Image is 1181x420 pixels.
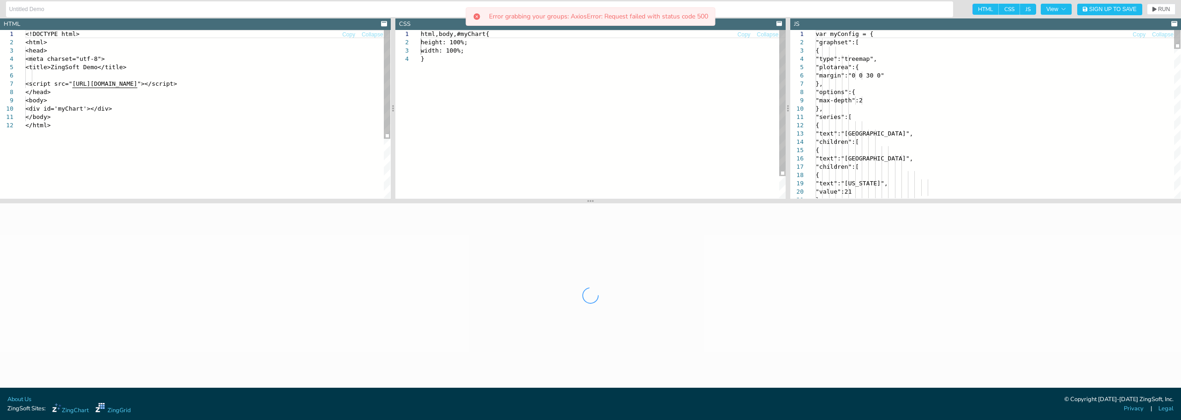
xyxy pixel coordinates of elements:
[790,196,804,204] div: 21
[399,20,411,29] div: CSS
[489,13,708,20] p: Error grabbing your groups: AxiosError: Request failed with status code 500
[816,138,859,145] span: "children":[
[790,30,804,38] div: 1
[25,97,47,104] span: <body>
[738,32,751,37] span: Copy
[999,4,1020,15] span: CSS
[790,146,804,154] div: 15
[816,163,859,170] span: "children":[
[421,55,424,62] span: }
[25,30,79,37] span: <!DOCTYPE html>
[790,63,804,71] div: 5
[1089,6,1137,12] span: Sign Up to Save
[72,80,137,87] span: [URL][DOMAIN_NAME]
[1147,4,1175,15] button: RUN
[816,113,852,120] span: "series":[
[790,55,804,63] div: 4
[790,71,804,80] div: 6
[137,80,177,87] span: "></script>
[816,147,819,154] span: {
[794,20,799,29] div: JS
[790,88,804,96] div: 8
[52,403,89,415] a: ZingChart
[342,32,355,37] span: Copy
[25,105,112,112] span: <div id='myChart'></div>
[816,72,884,79] span: "margin":"0 0 30 0"
[9,2,950,17] input: Untitled Demo
[1041,4,1072,15] button: View
[95,403,131,415] a: ZingGrid
[362,32,383,37] span: Collapse
[790,47,804,55] div: 3
[884,180,888,187] span: ,
[790,113,804,121] div: 11
[1151,30,1174,39] button: Collapse
[816,155,910,162] span: "text":"[GEOGRAPHIC_DATA]"
[25,39,47,46] span: <html>
[7,404,46,413] span: ZingSoft Sites:
[421,47,464,54] span: width: 100%;
[816,105,823,112] span: },
[1124,404,1144,413] a: Privacy
[361,30,384,39] button: Collapse
[816,30,873,37] span: var myConfig = {
[421,30,489,37] span: html,body,#myChart{
[25,55,105,62] span: <meta charset="utf-8">
[816,196,823,203] span: },
[7,395,31,404] a: About Us
[816,39,859,46] span: "graphset":[
[790,154,804,163] div: 16
[790,179,804,188] div: 19
[790,163,804,171] div: 17
[25,64,126,71] span: <title>ZingSoft Demo</title>
[395,38,409,47] div: 2
[790,121,804,130] div: 12
[816,180,884,187] span: "text":"[US_STATE]"
[790,80,804,88] div: 7
[816,47,819,54] span: {
[790,38,804,47] div: 2
[1020,4,1036,15] span: JS
[1064,395,1174,404] div: © Copyright [DATE]-[DATE] ZingSoft, Inc.
[816,55,877,62] span: "type":"treemap",
[1046,6,1066,12] span: View
[816,172,819,178] span: {
[1133,32,1145,37] span: Copy
[757,30,779,39] button: Collapse
[1132,30,1146,39] button: Copy
[342,30,356,39] button: Copy
[1158,404,1174,413] a: Legal
[1151,404,1152,413] span: |
[395,55,409,63] div: 4
[1158,6,1170,12] span: RUN
[1152,32,1174,37] span: Collapse
[395,30,409,38] div: 1
[395,47,409,55] div: 3
[757,32,779,37] span: Collapse
[421,39,468,46] span: height: 100%;
[790,171,804,179] div: 18
[4,20,20,29] div: HTML
[972,4,999,15] span: HTML
[816,97,863,104] span: "max-depth":2
[816,89,855,95] span: "options":{
[816,130,913,137] span: "text":"[GEOGRAPHIC_DATA]",
[25,47,47,54] span: <head>
[910,155,913,162] span: ,
[737,30,751,39] button: Copy
[816,188,852,195] span: "value":21
[790,130,804,138] div: 13
[816,80,823,87] span: },
[25,80,72,87] span: <script src="
[816,122,819,129] span: {
[790,138,804,146] div: 14
[816,64,859,71] span: "plotarea":{
[972,4,1036,15] div: checkbox-group
[790,105,804,113] div: 10
[790,188,804,196] div: 20
[790,96,804,105] div: 9
[1077,4,1142,15] button: Sign Up to Save
[25,122,51,129] span: </html>
[25,113,51,120] span: </body>
[25,89,51,95] span: </head>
